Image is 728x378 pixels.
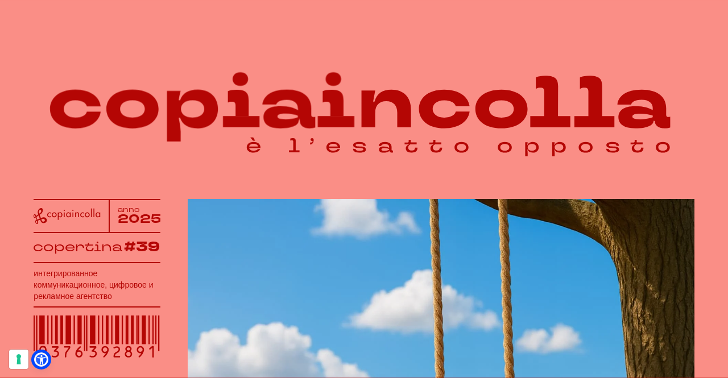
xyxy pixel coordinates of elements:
button: Ваши предпочтения в отношении согласия на технологии отслеживания [9,350,28,369]
tspan: copertina [33,238,122,255]
font: интегрированное коммуникационное, цифровое и рекламное агентство [34,269,153,301]
tspan: 2025 [118,210,162,227]
tspan: #39 [124,238,160,256]
a: Открыть меню специальных возможностей [34,352,48,367]
tspan: anno [118,205,140,214]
